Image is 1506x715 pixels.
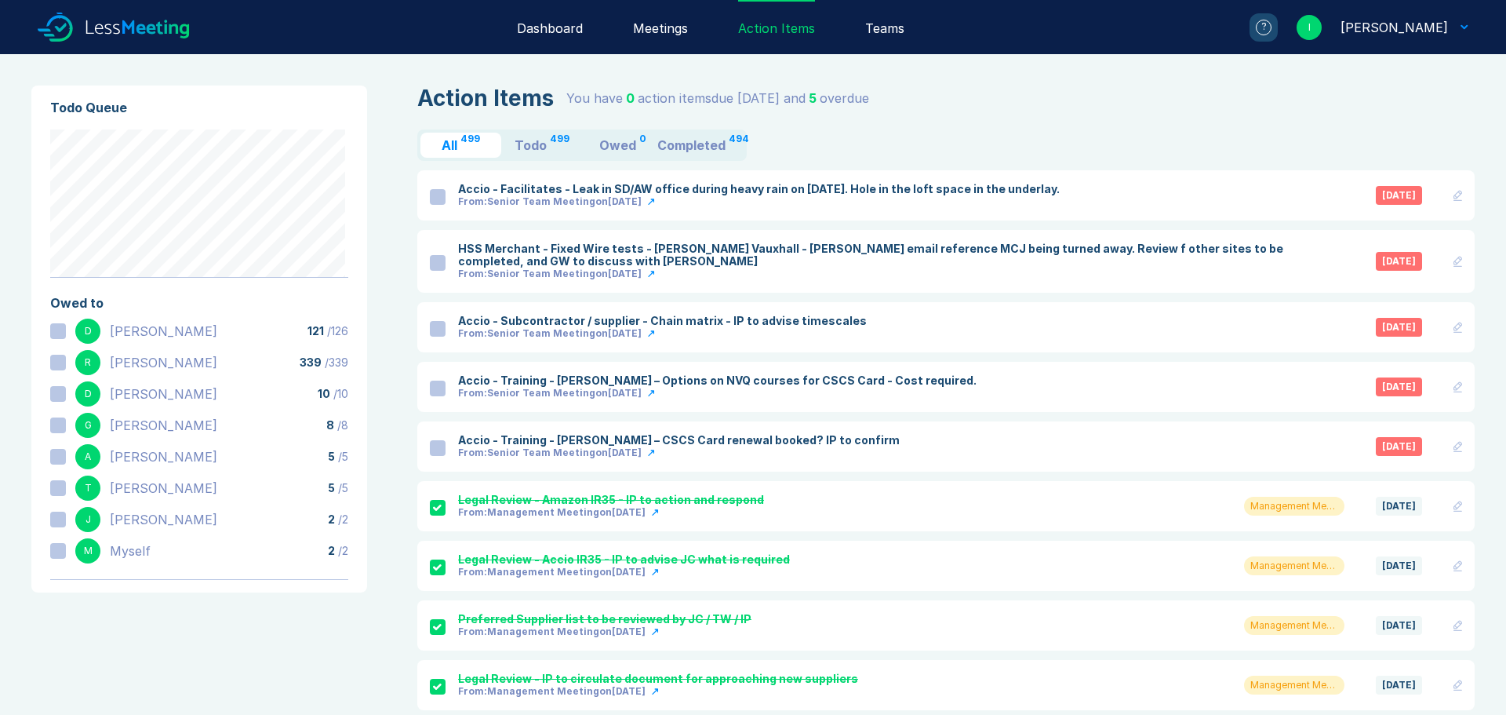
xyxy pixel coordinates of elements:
a: From:Senior Team Meetingon[DATE] [458,195,1060,208]
span: 2 [328,544,335,557]
div: Accio - Facilitates - Leak in SD/AW office during heavy rain on [DATE]. Hole in the loft space in... [458,183,1060,195]
div: Myself [110,542,151,560]
span: 5 [328,481,335,494]
div: Management Meeting [1244,676,1344,695]
div: Owed [599,139,636,151]
span: 2 [328,513,335,526]
div: Legal Review - Accio IR35 - IP to advise JC what is required [458,553,790,566]
div: Danny Sisson [110,322,217,341]
div: 2025-08-12T00:00:00+00:00 [1376,318,1422,337]
div: 2025-08-05T00:00:00+00:00 [1376,186,1422,205]
div: Management Meeting [1244,556,1344,575]
div: 499 [460,133,480,151]
div: 2021-02-09T00:00:00+00:00 [1376,556,1422,575]
div: 2025-08-12T00:00:00+00:00 [1376,378,1422,396]
div: / 5 [328,482,348,494]
div: Richard Rust [110,353,217,372]
div: D [75,319,100,344]
div: 2025-08-12T00:00:00+00:00 [1376,437,1422,456]
a: ? [1231,13,1278,42]
div: 2021-03-03T00:00:00+00:00 [1376,616,1422,635]
div: / 5 [328,451,348,463]
span: 0 [626,90,635,106]
span: 339 [300,356,322,369]
div: J [75,507,100,532]
div: / 8 [326,419,348,432]
div: / 126 [307,325,348,337]
div: R [75,350,100,375]
div: Accio - Subcontractor / supplier - Chain matrix - IP to advise timescales [458,315,867,327]
div: Todo Queue [50,98,348,117]
div: Anna Sibthorp [110,447,217,466]
a: From:Management Meetingon[DATE] [458,566,790,578]
div: Accio - Training - [PERSON_NAME] – CSCS Card renewal booked? IP to confirm [458,434,900,447]
div: Todo [515,139,547,151]
span: 5 [809,90,817,106]
a: From:Senior Team Meetingon[DATE] [458,327,867,340]
a: From:Senior Team Meetingon[DATE] [458,447,900,459]
a: From:Management Meetingon[DATE] [458,626,751,638]
a: From:Senior Team Meetingon[DATE] [458,268,1344,280]
div: Iain Parnell [1340,18,1448,37]
div: Owed to [50,294,348,312]
div: 494 [729,133,749,151]
div: / 2 [328,545,348,557]
div: T [75,476,100,501]
div: Legal Review - IP to circulate document for approaching new suppliers [458,673,858,685]
span: 10 [318,387,330,400]
div: A [75,444,100,469]
div: Trevor White [110,479,217,498]
div: G [75,413,100,438]
div: All [442,139,457,151]
div: / 10 [318,388,348,400]
div: M [75,538,100,564]
div: ? [1256,20,1271,35]
div: You have action item s due [DATE] and overdue [566,89,869,108]
div: Legal Review - Amazon IR35 - IP to action and respond [458,494,764,506]
div: HSS Merchant - Fixed Wire tests - [PERSON_NAME] Vauxhall - [PERSON_NAME] email reference MCJ bein... [458,243,1344,268]
div: Management Meeting [1244,616,1344,635]
div: 499 [550,133,569,151]
a: From:Management Meetingon[DATE] [458,685,858,698]
span: 8 [326,418,334,432]
div: Action Items [417,86,554,111]
div: Gemma White [110,416,217,435]
div: / 339 [300,356,348,369]
div: 2025-08-05T00:00:00+00:00 [1376,252,1422,271]
div: David Hayter [110,385,217,403]
div: Preferred Supplier list to be reviewed by JC / TW / IP [458,613,751,626]
div: Accio - Training - [PERSON_NAME] – Options on NVQ courses for CSCS Card - Cost required. [458,374,977,387]
span: 121 [307,324,324,337]
a: From:Management Meetingon[DATE] [458,506,764,519]
div: Jim Cox [110,510,217,529]
div: Completed [657,139,726,151]
div: Management Meeting [1244,497,1344,516]
div: 2021-02-09T00:00:00+00:00 [1376,497,1422,516]
div: I [1297,15,1322,40]
div: D [75,381,100,407]
span: 5 [328,450,335,463]
a: From:Senior Team Meetingon[DATE] [458,387,977,399]
div: 2021-03-03T00:00:00+00:00 [1376,676,1422,695]
div: 0 [639,133,646,151]
div: / 2 [328,513,348,526]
